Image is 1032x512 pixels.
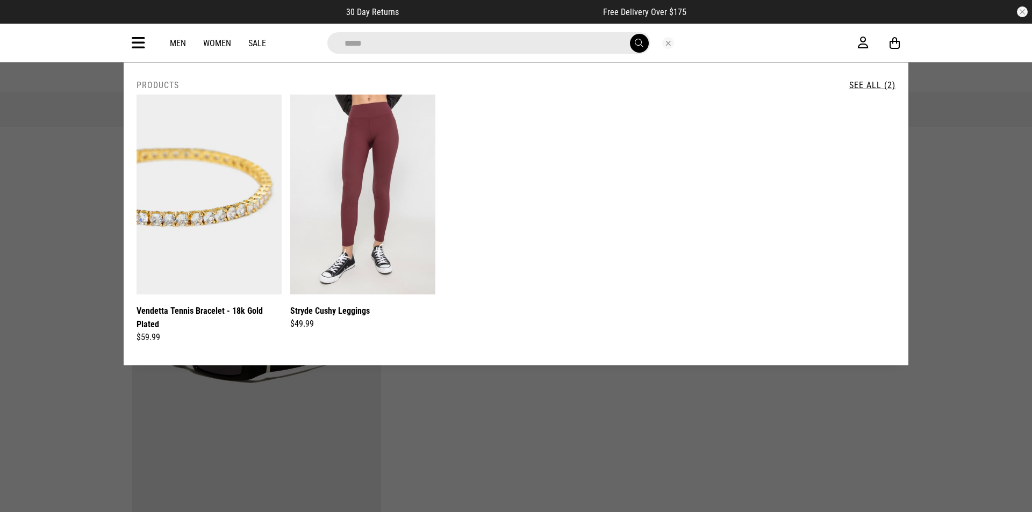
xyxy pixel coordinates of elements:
[9,4,41,37] button: Open LiveChat chat widget
[137,80,179,90] h2: Products
[137,331,282,344] div: $59.99
[203,38,231,48] a: Women
[346,7,399,17] span: 30 Day Returns
[290,318,435,330] div: $49.99
[290,304,370,318] a: Stryde Cushy Leggings
[603,7,686,17] span: Free Delivery Over $175
[420,6,582,17] iframe: Customer reviews powered by Trustpilot
[290,95,435,294] img: Stryde Cushy Leggings in Red
[849,80,895,90] a: See All (2)
[137,95,282,294] img: Vendetta Tennis Bracelet - 18k Gold Plated in Gold
[248,38,266,48] a: Sale
[137,304,282,331] a: Vendetta Tennis Bracelet - 18k Gold Plated
[662,37,674,49] button: Close search
[170,38,186,48] a: Men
